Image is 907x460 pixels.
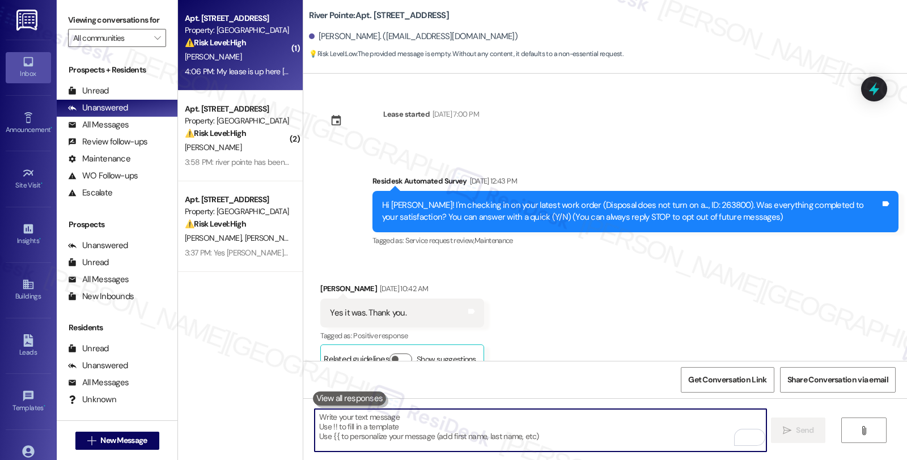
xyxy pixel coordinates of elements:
[16,10,40,31] img: ResiDesk Logo
[50,124,52,132] span: •
[320,283,484,299] div: [PERSON_NAME]
[780,367,896,393] button: Share Conversation via email
[372,175,898,191] div: Residesk Automated Survey
[309,31,518,42] div: [PERSON_NAME]. ([EMAIL_ADDRESS][DOMAIN_NAME])
[68,257,109,269] div: Unread
[68,136,147,148] div: Review follow-ups
[796,424,813,436] span: Send
[309,49,357,58] strong: 💡 Risk Level: Low
[185,219,246,229] strong: ⚠️ Risk Level: High
[68,394,116,406] div: Unknown
[185,52,241,62] span: [PERSON_NAME]
[353,331,408,340] span: Positive response
[68,170,138,182] div: WO Follow-ups
[315,409,766,452] textarea: To enrich screen reader interactions, please activate Accessibility in Grammarly extension settings
[787,374,888,386] span: Share Conversation via email
[377,283,428,295] div: [DATE] 10:42 AM
[783,426,791,435] i: 
[185,115,290,127] div: Property: [GEOGRAPHIC_DATA]
[68,85,109,97] div: Unread
[430,108,479,120] div: [DATE] 7:00 PM
[185,233,245,243] span: [PERSON_NAME]
[68,119,129,131] div: All Messages
[6,219,51,250] a: Insights •
[68,343,109,355] div: Unread
[68,11,166,29] label: Viewing conversations for
[859,426,868,435] i: 
[185,248,907,258] div: 3:37 PM: Yes [PERSON_NAME] several times. Twice in August They had told me they just needed wait ...
[68,153,130,165] div: Maintenance
[39,235,41,243] span: •
[309,48,623,60] span: : The provided message is empty. Without any content, it defaults to a non-essential request.
[185,66,486,76] div: 4:06 PM: My lease is up here [DATE]. I need to know cost of breaking lease if i need to do so.
[57,322,177,334] div: Residents
[324,353,389,370] div: Related guidelines
[309,10,449,22] b: River Pointe: Apt. [STREET_ADDRESS]
[75,432,159,450] button: New Message
[245,233,302,243] span: [PERSON_NAME]
[417,353,476,365] label: Show suggestions
[57,219,177,231] div: Prospects
[771,418,826,443] button: Send
[185,24,290,36] div: Property: [GEOGRAPHIC_DATA]
[681,367,774,393] button: Get Conversation Link
[185,206,290,218] div: Property: [GEOGRAPHIC_DATA]
[185,12,290,24] div: Apt. [STREET_ADDRESS]
[154,33,160,42] i: 
[68,360,128,372] div: Unanswered
[44,402,45,410] span: •
[68,240,128,252] div: Unanswered
[68,187,112,199] div: Escalate
[68,102,128,114] div: Unanswered
[6,275,51,305] a: Buildings
[41,180,43,188] span: •
[330,307,406,319] div: Yes it was. Thank you.
[372,232,898,249] div: Tagged as:
[6,386,51,417] a: Templates •
[6,52,51,83] a: Inbox
[57,64,177,76] div: Prospects + Residents
[474,236,513,245] span: Maintenance
[100,435,147,446] span: New Message
[87,436,96,445] i: 
[383,108,430,120] div: Lease started
[68,274,129,286] div: All Messages
[68,291,134,303] div: New Inbounds
[320,327,484,344] div: Tagged as:
[185,157,459,167] div: 3:58 PM: river pointe has been my home for ten years now and i don't want to leave
[73,29,148,47] input: All communities
[185,142,241,152] span: [PERSON_NAME]
[6,164,51,194] a: Site Visit •
[185,103,290,115] div: Apt. [STREET_ADDRESS]
[688,374,766,386] span: Get Conversation Link
[185,194,290,206] div: Apt. [STREET_ADDRESS]
[6,331,51,361] a: Leads
[405,236,474,245] span: Service request review ,
[68,377,129,389] div: All Messages
[185,128,246,138] strong: ⚠️ Risk Level: High
[467,175,517,187] div: [DATE] 12:43 PM
[382,199,880,224] div: Hi [PERSON_NAME]! I'm checking in on your latest work order (Disposal does not turn on a..., ID: ...
[185,37,246,48] strong: ⚠️ Risk Level: High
